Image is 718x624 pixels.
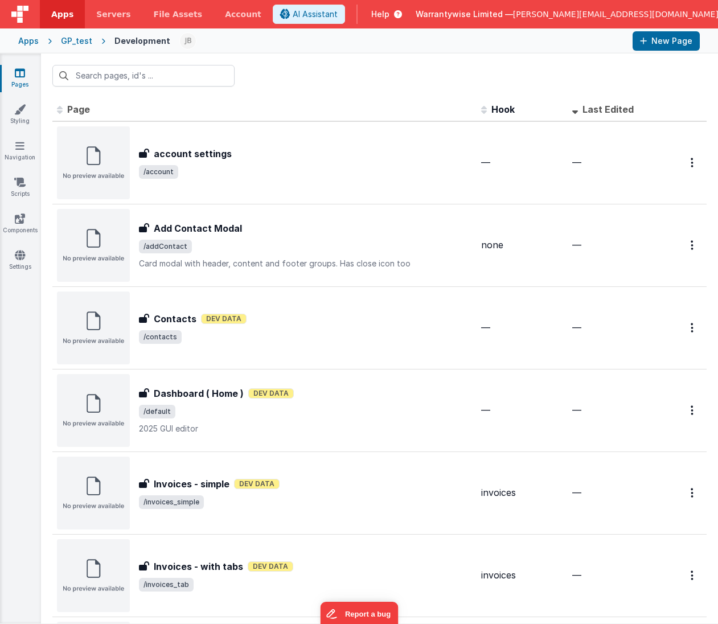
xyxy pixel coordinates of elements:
[139,240,192,253] span: /addContact
[293,9,338,20] span: AI Assistant
[481,239,563,252] div: none
[633,31,700,51] button: New Page
[481,486,563,499] div: invoices
[234,479,280,489] span: Dev Data
[114,35,170,47] div: Development
[684,481,702,504] button: Options
[371,9,389,20] span: Help
[139,405,175,418] span: /default
[684,399,702,422] button: Options
[572,157,581,168] span: —
[139,330,182,344] span: /contacts
[51,9,73,20] span: Apps
[572,487,581,498] span: —
[139,495,204,509] span: /invoices_simple
[684,151,702,174] button: Options
[96,9,130,20] span: Servers
[154,560,243,573] h3: Invoices - with tabs
[61,35,92,47] div: GP_test
[684,564,702,587] button: Options
[154,312,196,326] h3: Contacts
[572,569,581,581] span: —
[481,322,490,333] span: —
[248,561,293,572] span: Dev Data
[481,404,490,416] span: —
[180,33,196,49] img: 126ded6fdb041a155bf9d42456259ab5
[67,104,90,115] span: Page
[582,104,634,115] span: Last Edited
[201,314,247,324] span: Dev Data
[248,388,294,399] span: Dev Data
[139,258,472,269] p: Card modal with header, content and footer groups. Has close icon too
[572,322,581,333] span: —
[684,316,702,339] button: Options
[491,104,515,115] span: Hook
[481,157,490,168] span: —
[684,233,702,257] button: Options
[154,477,229,491] h3: Invoices - simple
[481,569,563,582] div: invoices
[154,221,242,235] h3: Add Contact Modal
[139,578,194,592] span: /invoices_tab
[52,65,235,87] input: Search pages, id's ...
[139,165,178,179] span: /account
[18,35,39,47] div: Apps
[273,5,345,24] button: AI Assistant
[154,9,203,20] span: File Assets
[572,239,581,251] span: —
[139,423,472,434] p: 2025 GUI editor
[154,147,232,161] h3: account settings
[154,387,244,400] h3: Dashboard ( Home )
[572,404,581,416] span: —
[416,9,513,20] span: Warrantywise Limited —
